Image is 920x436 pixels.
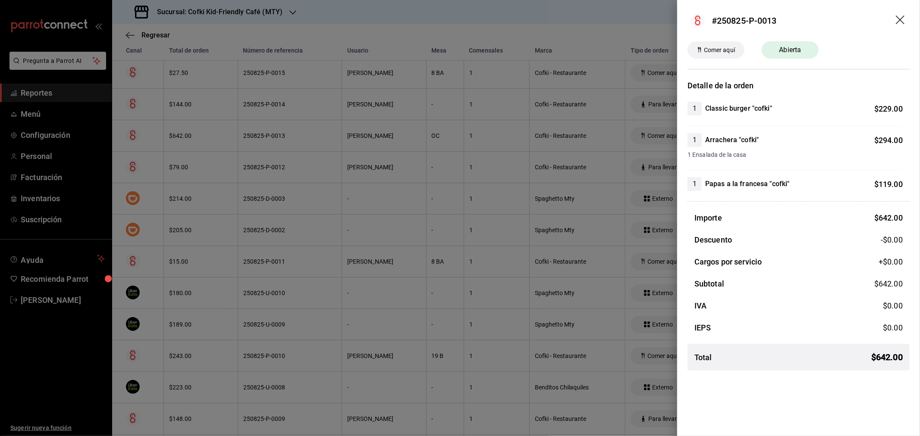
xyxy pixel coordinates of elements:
span: 1 [688,135,702,145]
span: $ 229.00 [874,104,903,113]
span: +$ 0.00 [879,256,903,268]
span: 1 [688,103,702,114]
h3: Descuento [694,234,732,246]
div: #250825-P-0013 [712,14,777,27]
span: $ 642.00 [871,351,903,364]
span: Abierta [774,45,807,55]
span: Comer aquí [700,46,738,55]
h4: Classic burger "cofki" [705,103,772,114]
span: $ 294.00 [874,136,903,145]
h3: IEPS [694,322,711,333]
h3: Cargos por servicio [694,256,762,268]
h4: Papas a la francesa "cofki" [705,179,790,189]
span: $ 0.00 [883,301,903,310]
h3: Detalle de la orden [688,80,910,91]
span: $ 119.00 [874,180,903,189]
span: 1 [688,179,702,189]
button: drag [896,16,906,26]
h3: Importe [694,212,722,224]
h3: Total [694,352,712,363]
span: $ 0.00 [883,323,903,332]
h3: IVA [694,300,706,311]
h4: Arrachera "cofki" [705,135,759,145]
span: -$0.00 [881,234,903,246]
span: $ 642.00 [874,279,903,288]
span: 1 Ensalada de la casa [688,150,903,159]
h3: Subtotal [694,278,724,290]
span: $ 642.00 [874,213,903,222]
